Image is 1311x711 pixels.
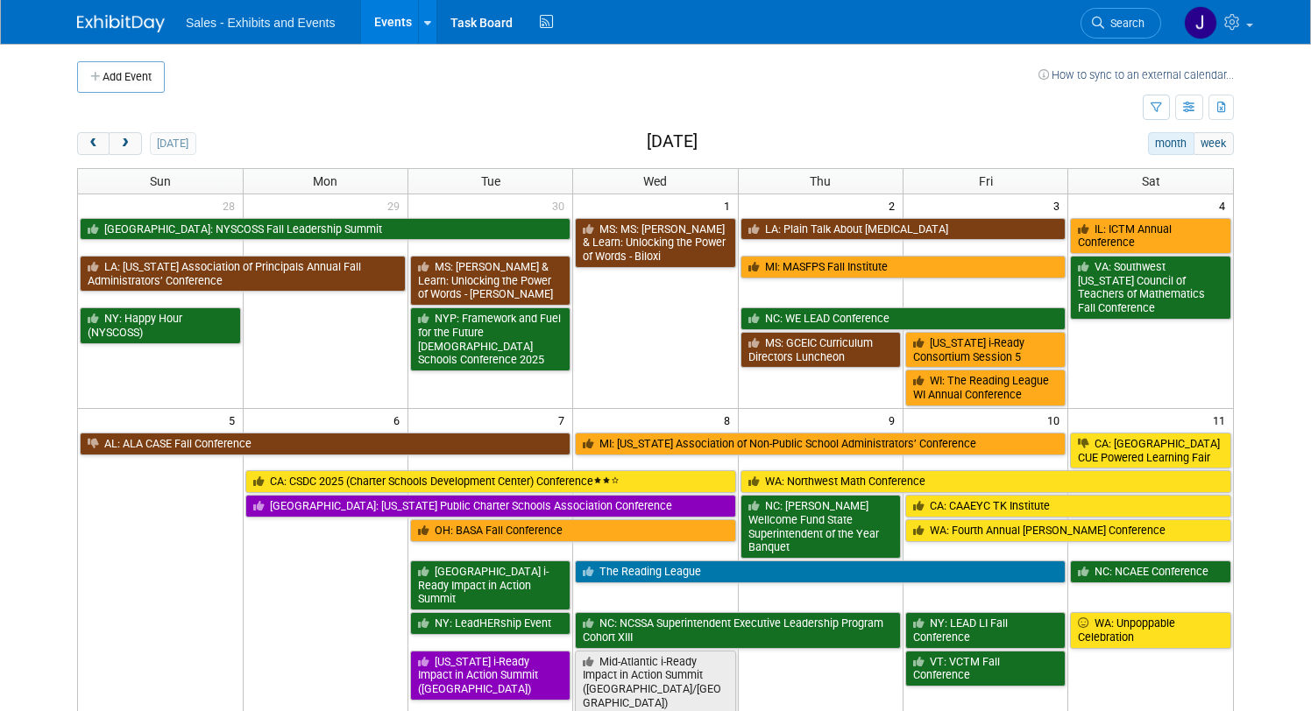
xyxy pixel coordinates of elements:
h2: [DATE] [647,132,698,151]
a: [US_STATE] i-Ready Consortium Session 5 [905,332,1066,368]
span: Sat [1142,174,1160,188]
a: WA: Northwest Math Conference [741,470,1231,493]
span: Mon [313,174,337,188]
a: VA: Southwest [US_STATE] Council of Teachers of Mathematics Fall Conference [1070,256,1231,320]
span: 3 [1052,194,1067,216]
span: Fri [979,174,993,188]
span: 28 [221,194,243,216]
a: [US_STATE] i-Ready Impact in Action Summit ([GEOGRAPHIC_DATA]) [410,651,570,700]
span: Tue [481,174,500,188]
a: [GEOGRAPHIC_DATA]: [US_STATE] Public Charter Schools Association Conference [245,495,736,517]
span: 30 [550,194,572,216]
span: 11 [1211,409,1233,431]
a: NC: WE LEAD Conference [741,307,1067,330]
a: MS: MS: [PERSON_NAME] & Learn: Unlocking the Power of Words - Biloxi [575,218,735,268]
span: 2 [887,194,903,216]
a: WA: Unpoppable Celebration [1070,612,1231,648]
a: WA: Fourth Annual [PERSON_NAME] Conference [905,519,1231,542]
span: Sun [150,174,171,188]
a: MS: [PERSON_NAME] & Learn: Unlocking the Power of Words - [PERSON_NAME] [410,256,570,306]
button: week [1194,132,1234,155]
a: NY: Happy Hour (NYSCOSS) [80,307,241,343]
a: NC: NCSSA Superintendent Executive Leadership Program Cohort XIII [575,612,901,648]
a: LA: Plain Talk About [MEDICAL_DATA] [741,218,1067,241]
a: NYP: Framework and Fuel for the Future [DEMOGRAPHIC_DATA] Schools Conference 2025 [410,307,570,371]
a: VT: VCTM Fall Conference [905,651,1066,686]
a: MS: GCEIC Curriculum Directors Luncheon [741,332,901,368]
button: Add Event [77,61,165,93]
a: IL: ICTM Annual Conference [1070,218,1231,254]
a: CA: [GEOGRAPHIC_DATA] CUE Powered Learning Fair [1070,433,1231,468]
button: [DATE] [150,132,196,155]
span: Thu [810,174,831,188]
a: [GEOGRAPHIC_DATA] i-Ready Impact in Action Summit [410,560,570,610]
img: Jerika Salvador [1184,6,1217,39]
img: ExhibitDay [77,15,165,32]
span: 7 [556,409,572,431]
a: AL: ALA CASE Fall Conference [80,433,570,455]
span: Search [1104,17,1144,30]
a: NC: NCAEE Conference [1070,560,1231,583]
a: NC: [PERSON_NAME] Wellcome Fund State Superintendent of the Year Banquet [741,495,901,559]
span: 29 [386,194,407,216]
span: 10 [1045,409,1067,431]
a: WI: The Reading League WI Annual Conference [905,370,1066,405]
a: OH: BASA Fall Conference [410,519,736,542]
a: NY: LeadHERship Event [410,612,570,635]
span: 1 [722,194,738,216]
span: Wed [643,174,667,188]
a: CA: CSDC 2025 (Charter Schools Development Center) Conference [245,470,736,493]
span: Sales - Exhibits and Events [186,16,335,30]
span: 9 [887,409,903,431]
a: How to sync to an external calendar... [1038,68,1234,81]
a: LA: [US_STATE] Association of Principals Annual Fall Administrators’ Conference [80,256,406,292]
a: The Reading League [575,560,1066,583]
span: 5 [227,409,243,431]
button: prev [77,132,110,155]
a: MI: [US_STATE] Association of Non-Public School Administrators’ Conference [575,433,1066,455]
a: [GEOGRAPHIC_DATA]: NYSCOSS Fall Leadership Summit [80,218,570,241]
a: NY: LEAD LI Fall Conference [905,612,1066,648]
button: month [1148,132,1194,155]
button: next [109,132,141,155]
a: Search [1081,8,1161,39]
a: CA: CAAEYC TK Institute [905,495,1231,517]
span: 8 [722,409,738,431]
span: 4 [1217,194,1233,216]
a: MI: MASFPS Fall Institute [741,256,1067,278]
span: 6 [392,409,407,431]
